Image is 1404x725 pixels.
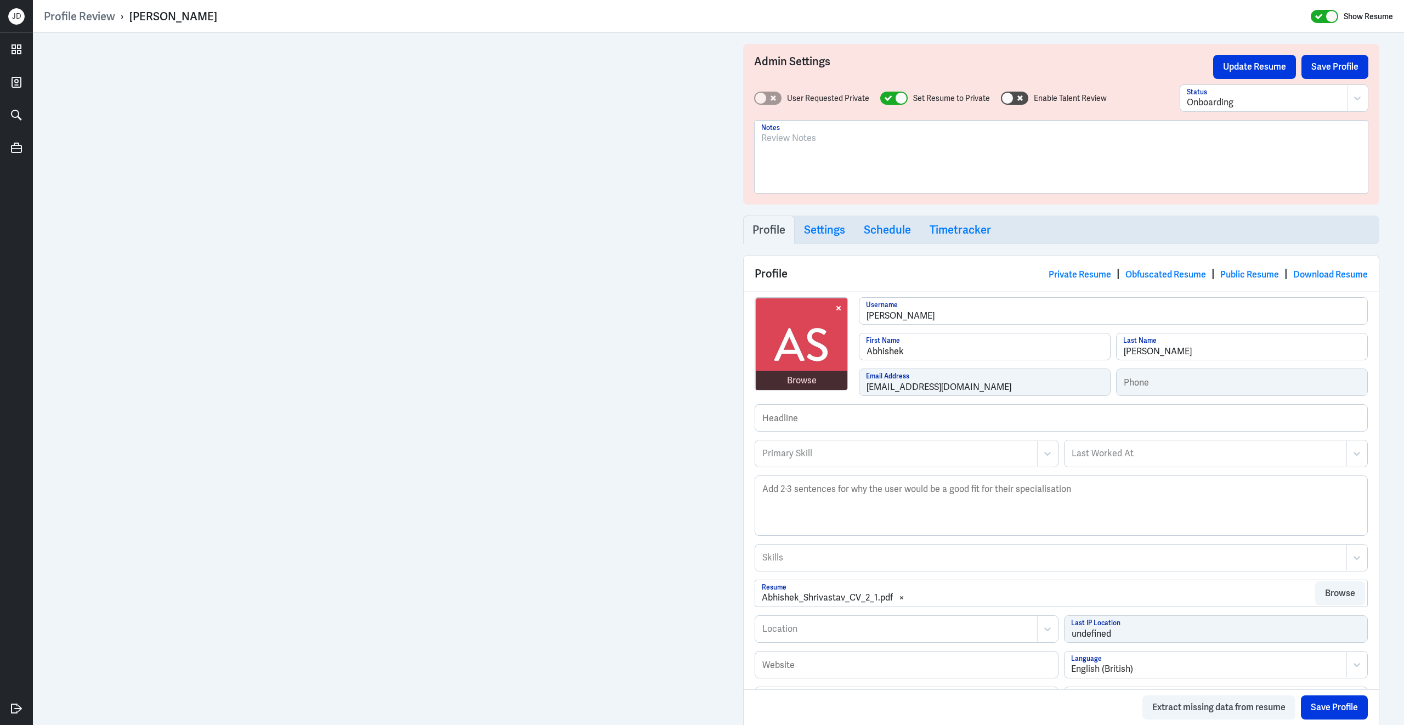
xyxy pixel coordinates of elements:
h3: Profile [752,223,785,236]
a: Public Resume [1220,269,1279,280]
input: Email Address [859,369,1110,395]
label: Show Resume [1344,9,1393,24]
label: User Requested Private [787,93,869,104]
a: Profile Review [44,9,115,24]
h3: Admin Settings [754,55,1213,79]
input: Last Name [1117,333,1367,360]
input: Username [859,298,1367,324]
a: Download Resume [1293,269,1368,280]
h3: Schedule [864,223,911,236]
button: Browse [1315,581,1365,605]
div: | | | [1049,265,1368,282]
input: Twitter [1065,687,1367,713]
h3: Timetracker [930,223,991,236]
button: Save Profile [1301,55,1368,79]
h3: Settings [804,223,845,236]
div: [PERSON_NAME] [129,9,217,24]
label: Set Resume to Private [913,93,990,104]
button: Update Resume [1213,55,1296,79]
input: First Name [859,333,1110,360]
div: J D [8,8,25,25]
iframe: https://ppcdn.hiredigital.com/register/107c7a49/resumes/563122684/Abhishek_Shrivastav_CV_2_1.pdf?... [58,44,694,714]
a: Private Resume [1049,269,1111,280]
input: Linkedin [755,687,1058,713]
div: Abhishek_Shrivastav_CV_2_1.pdf [762,591,893,604]
button: Extract missing data from resume [1142,695,1295,720]
input: Website [755,652,1058,678]
input: Last IP Location [1065,616,1367,642]
div: Profile [744,256,1379,291]
input: Headline [755,405,1367,431]
button: Save Profile [1301,695,1368,720]
img: avatar.jpg [756,298,848,390]
a: Obfuscated Resume [1125,269,1206,280]
p: › [115,9,129,24]
div: Browse [787,374,817,387]
label: Enable Talent Review [1034,93,1107,104]
input: Phone [1117,369,1367,395]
